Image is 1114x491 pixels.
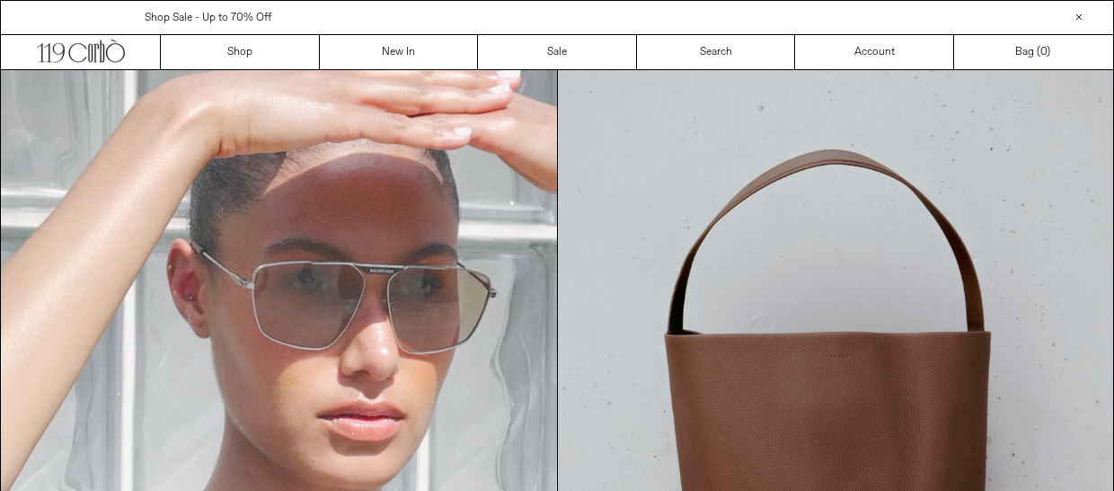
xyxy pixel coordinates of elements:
[1040,45,1047,59] span: 0
[320,35,479,69] a: New In
[795,35,954,69] a: Account
[954,35,1113,69] a: Bag ()
[161,35,320,69] a: Shop
[478,35,637,69] a: Sale
[1040,44,1050,60] span: )
[145,11,271,25] a: Shop Sale - Up to 70% Off
[637,35,796,69] a: Search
